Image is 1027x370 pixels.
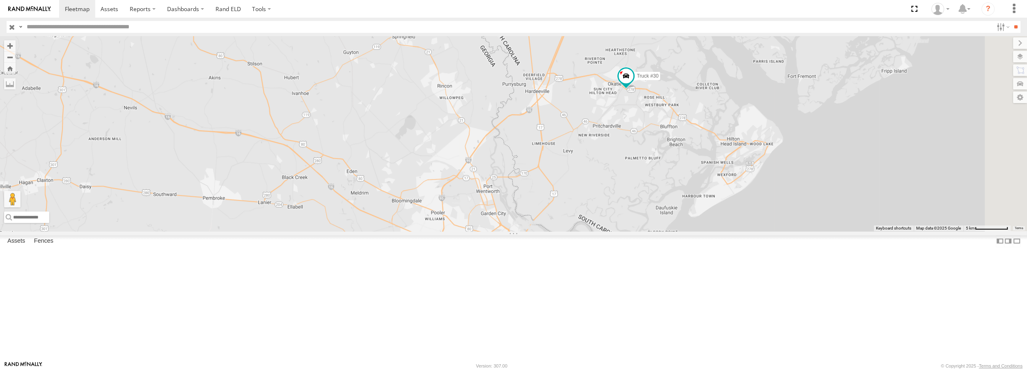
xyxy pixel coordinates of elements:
[876,225,911,231] button: Keyboard shortcuts
[916,226,961,230] span: Map data ©2025 Google
[4,51,16,63] button: Zoom out
[996,235,1004,247] label: Dock Summary Table to the Left
[966,226,975,230] span: 5 km
[3,236,29,247] label: Assets
[4,63,16,74] button: Zoom Home
[941,363,1022,368] div: © Copyright 2025 -
[1015,226,1023,230] a: Terms (opens in new tab)
[928,3,952,15] div: Jeff Whitson
[1013,92,1027,103] label: Map Settings
[4,40,16,51] button: Zoom in
[1013,235,1021,247] label: Hide Summary Table
[4,78,16,90] label: Measure
[993,21,1011,33] label: Search Filter Options
[8,6,51,12] img: rand-logo.svg
[1004,235,1012,247] label: Dock Summary Table to the Right
[17,21,24,33] label: Search Query
[637,73,658,79] span: Truck #30
[30,236,57,247] label: Fences
[979,363,1022,368] a: Terms and Conditions
[963,225,1011,231] button: Map Scale: 5 km per 77 pixels
[4,191,21,207] button: Drag Pegman onto the map to open Street View
[981,2,995,16] i: ?
[476,363,507,368] div: Version: 307.00
[5,362,42,370] a: Visit our Website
